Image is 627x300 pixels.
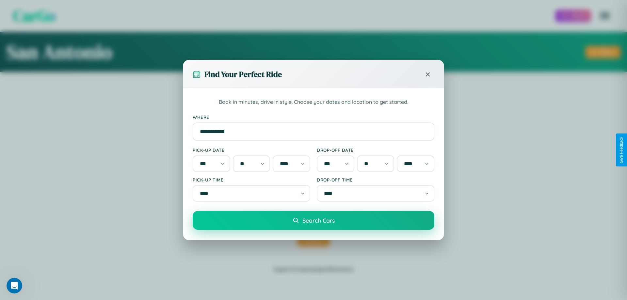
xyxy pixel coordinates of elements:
[193,147,310,153] label: Pick-up Date
[317,177,434,182] label: Drop-off Time
[193,177,310,182] label: Pick-up Time
[193,114,434,120] label: Where
[204,69,282,80] h3: Find Your Perfect Ride
[302,217,335,224] span: Search Cars
[193,98,434,106] p: Book in minutes, drive in style. Choose your dates and location to get started.
[317,147,434,153] label: Drop-off Date
[193,211,434,230] button: Search Cars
